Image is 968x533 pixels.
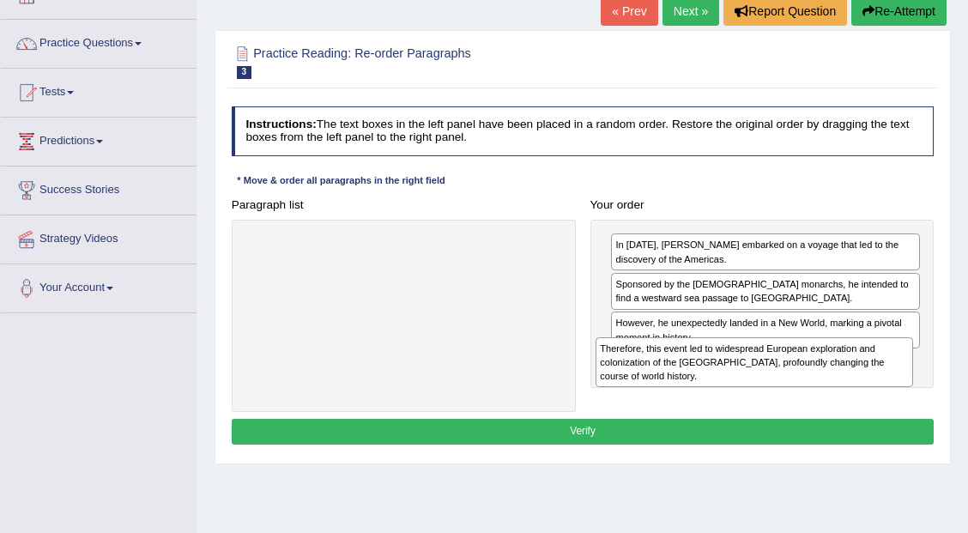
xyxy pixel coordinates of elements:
div: However, he unexpectedly landed in a New World, marking a pivotal moment in history. [611,312,920,348]
a: Strategy Videos [1,215,197,258]
div: In [DATE], [PERSON_NAME] embarked on a voyage that led to the discovery of the Americas. [611,233,920,270]
h4: Your order [590,199,935,212]
b: Instructions: [245,118,316,130]
div: Sponsored by the [DEMOGRAPHIC_DATA] monarchs, he intended to find a westward sea passage to [GEOG... [611,273,920,310]
a: Tests [1,69,197,112]
a: Predictions [1,118,197,161]
button: Verify [232,419,935,444]
a: Success Stories [1,167,197,209]
div: * Move & order all paragraphs in the right field [232,174,451,189]
div: Therefore, this event led to widespread European exploration and colonization of the [GEOGRAPHIC_... [596,337,913,387]
h4: Paragraph list [232,199,576,212]
h4: The text boxes in the left panel have been placed in a random order. Restore the original order b... [232,106,935,155]
h2: Practice Reading: Re-order Paragraphs [232,43,668,79]
a: Practice Questions [1,20,197,63]
a: Your Account [1,264,197,307]
span: 3 [237,66,252,79]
